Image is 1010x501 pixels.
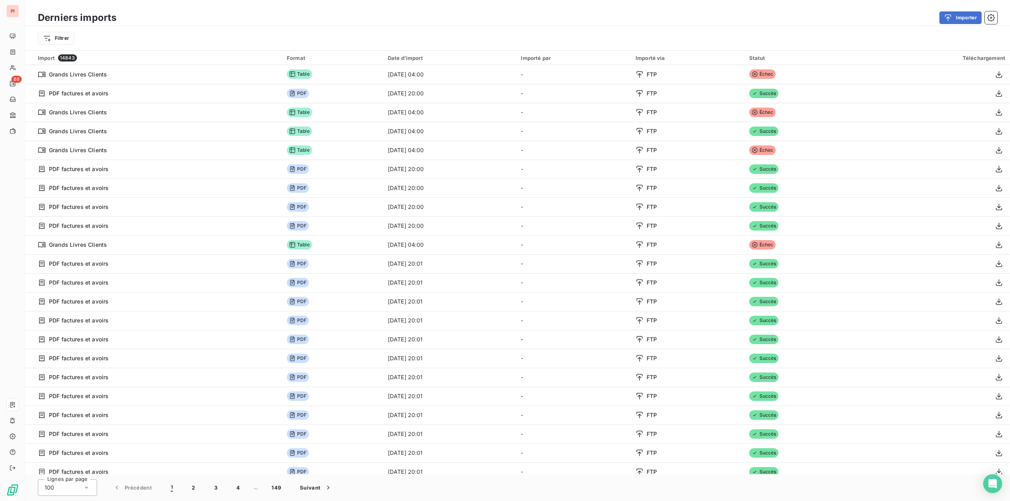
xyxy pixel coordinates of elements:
[287,391,309,401] span: PDF
[647,373,657,381] span: FTP
[287,89,309,98] span: PDF
[647,354,657,362] span: FTP
[516,141,631,160] td: -
[182,479,204,496] button: 2
[383,103,516,122] td: [DATE] 04:00
[383,216,516,235] td: [DATE] 20:00
[6,5,19,17] div: PI
[647,108,657,116] span: FTP
[49,468,108,476] span: PDF factures et avoirs
[516,425,631,443] td: -
[287,127,312,136] span: Table
[287,108,312,117] span: Table
[287,164,309,174] span: PDF
[749,354,779,363] span: Succès
[287,183,309,193] span: PDF
[749,221,779,231] span: Succès
[749,108,776,117] span: Échec
[516,254,631,273] td: -
[749,467,779,477] span: Succès
[227,479,249,496] button: 4
[647,468,657,476] span: FTP
[749,259,779,268] span: Succès
[647,184,657,192] span: FTP
[383,311,516,330] td: [DATE] 20:01
[647,146,657,154] span: FTP
[647,71,657,78] span: FTP
[287,448,309,458] span: PDF
[11,76,22,83] span: 88
[383,349,516,368] td: [DATE] 20:01
[749,55,853,61] div: Statut
[516,311,631,330] td: -
[383,254,516,273] td: [DATE] 20:01
[49,71,107,78] span: Grands Livres Clients
[749,89,779,98] span: Succès
[49,203,108,211] span: PDF factures et avoirs
[516,197,631,216] td: -
[49,335,108,343] span: PDF factures et avoirs
[516,160,631,179] td: -
[49,430,108,438] span: PDF factures et avoirs
[45,484,54,492] span: 100
[863,55,1005,61] div: Téléchargement
[983,474,1002,493] div: Open Intercom Messenger
[516,368,631,387] td: -
[49,108,107,116] span: Grands Livres Clients
[647,335,657,343] span: FTP
[647,411,657,419] span: FTP
[103,479,161,496] button: Précédent
[647,392,657,400] span: FTP
[161,479,182,496] button: 1
[636,55,740,61] div: Importé via
[383,179,516,197] td: [DATE] 20:00
[262,479,290,496] button: 149
[516,292,631,311] td: -
[205,479,227,496] button: 3
[249,481,262,494] span: …
[749,316,779,325] span: Succès
[49,317,108,324] span: PDF factures et avoirs
[647,222,657,230] span: FTP
[6,484,19,496] img: Logo LeanPay
[749,372,779,382] span: Succès
[383,462,516,481] td: [DATE] 20:01
[383,368,516,387] td: [DATE] 20:01
[287,240,312,250] span: Table
[383,160,516,179] td: [DATE] 20:00
[647,260,657,268] span: FTP
[939,11,982,24] button: Importer
[749,240,776,250] span: Échec
[287,69,312,79] span: Table
[521,55,626,61] div: Importé par
[49,392,108,400] span: PDF factures et avoirs
[749,410,779,420] span: Succès
[749,391,779,401] span: Succès
[49,298,108,305] span: PDF factures et avoirs
[749,127,779,136] span: Succès
[49,449,108,457] span: PDF factures et avoirs
[383,84,516,103] td: [DATE] 20:00
[647,203,657,211] span: FTP
[647,279,657,287] span: FTP
[287,372,309,382] span: PDF
[516,65,631,84] td: -
[287,429,309,439] span: PDF
[49,146,107,154] span: Grands Livres Clients
[516,235,631,254] td: -
[383,65,516,84] td: [DATE] 04:00
[516,406,631,425] td: -
[49,260,108,268] span: PDF factures et avoirs
[58,54,77,61] span: 14843
[647,241,657,249] span: FTP
[287,335,309,344] span: PDF
[49,279,108,287] span: PDF factures et avoirs
[49,127,107,135] span: Grands Livres Clients
[287,410,309,420] span: PDF
[516,122,631,141] td: -
[287,221,309,231] span: PDF
[516,387,631,406] td: -
[38,32,74,45] button: Filtrer
[383,197,516,216] td: [DATE] 20:00
[749,183,779,193] span: Succès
